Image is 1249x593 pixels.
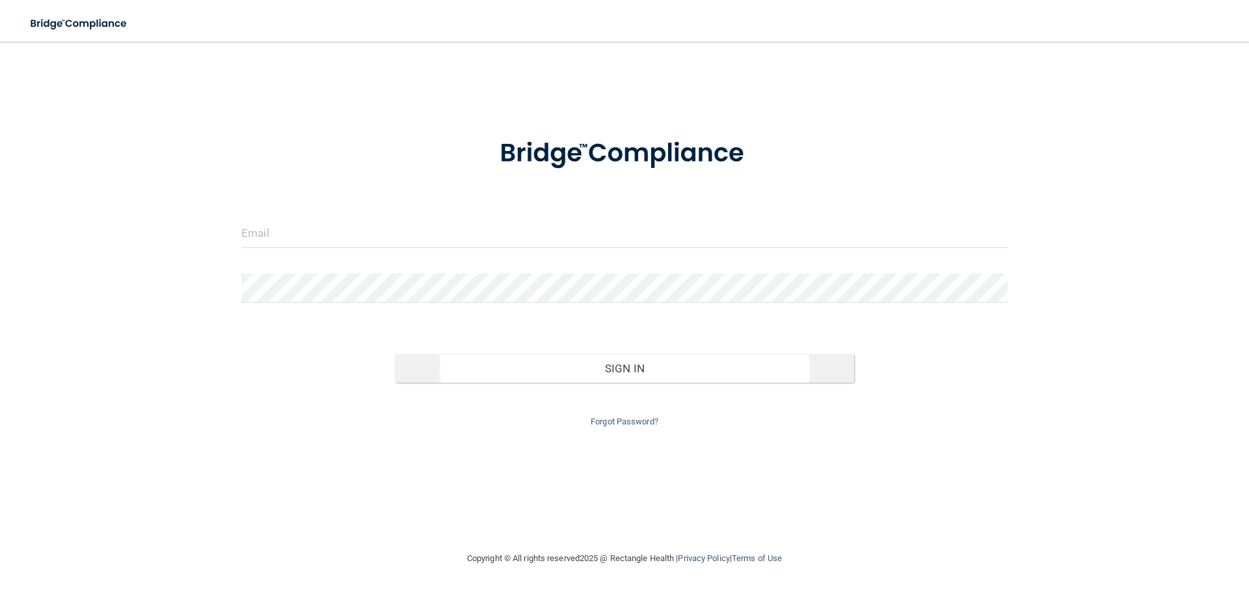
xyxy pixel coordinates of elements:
[473,120,776,187] img: bridge_compliance_login_screen.278c3ca4.svg
[241,219,1008,248] input: Email
[20,10,139,37] img: bridge_compliance_login_screen.278c3ca4.svg
[395,354,855,383] button: Sign In
[732,553,782,563] a: Terms of Use
[387,538,862,579] div: Copyright © All rights reserved 2025 @ Rectangle Health | |
[591,417,658,426] a: Forgot Password?
[678,553,729,563] a: Privacy Policy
